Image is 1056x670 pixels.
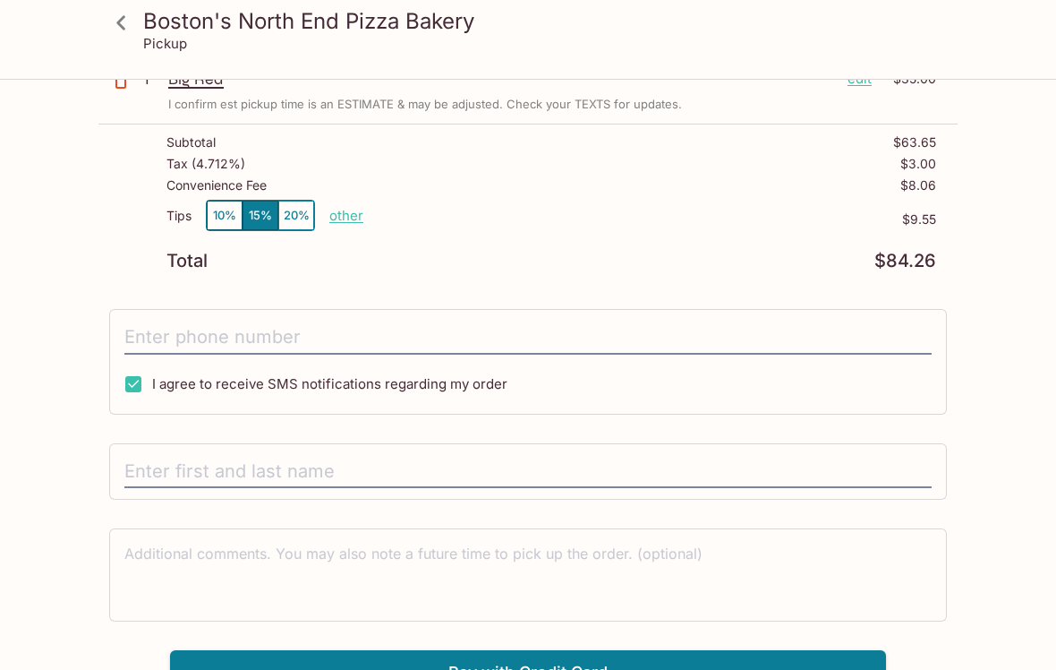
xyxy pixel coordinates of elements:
p: $8.06 [900,178,936,193]
p: Tax ( 4.712% ) [166,157,245,171]
p: $84.26 [874,253,936,270]
p: Tips [166,209,192,223]
p: I confirm est pickup time is an ESTIMATE & may be adjusted. Check your TEXTS for updates. [168,96,682,113]
p: Convenience Fee [166,178,267,193]
input: Enter first and last name [124,455,932,489]
button: 20% [278,201,314,230]
p: $3.00 [900,157,936,171]
button: other [329,207,363,224]
p: Subtotal [166,135,216,150]
h3: Boston's North End Pizza Bakery [143,7,943,35]
p: Total [166,253,208,270]
span: I agree to receive SMS notifications regarding my order [152,375,507,392]
input: Enter phone number [124,321,932,355]
p: $63.65 [893,135,936,150]
button: 15% [243,201,278,230]
button: 10% [207,201,243,230]
p: $9.55 [363,212,936,227]
p: Pickup [143,35,187,52]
